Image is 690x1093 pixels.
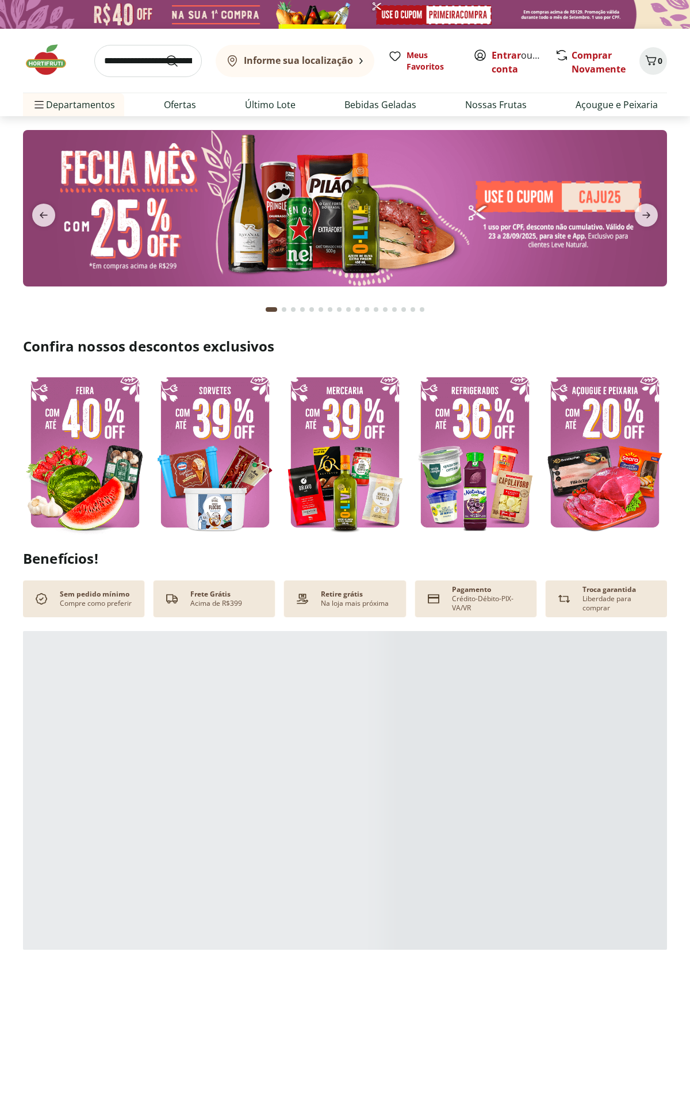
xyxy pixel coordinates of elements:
button: Go to page 12 from fs-carousel [371,296,381,323]
img: açougue [543,369,667,535]
img: feira [23,369,147,535]
button: Carrinho [639,47,667,75]
button: Informe sua localização [216,45,374,77]
button: Go to page 10 from fs-carousel [353,296,362,323]
h2: Confira nossos descontos exclusivos [23,337,667,356]
p: Na loja mais próxima [321,599,389,608]
span: Departamentos [32,91,115,119]
a: Entrar [492,49,521,62]
button: Menu [32,91,46,119]
img: mercearia [283,369,407,535]
button: Go to page 14 from fs-carousel [390,296,399,323]
a: Último Lote [245,98,296,112]
img: sorvete [153,369,277,535]
img: banana [23,130,667,286]
b: Informe sua localização [244,54,353,67]
button: previous [23,204,64,227]
button: Go to page 4 from fs-carousel [298,296,307,323]
img: check [32,590,51,608]
p: Troca garantida [582,585,636,594]
img: truck [163,590,181,608]
p: Acima de R$399 [190,599,242,608]
button: Go to page 9 from fs-carousel [344,296,353,323]
img: Devolução [555,590,573,608]
a: Criar conta [492,49,555,75]
button: Submit Search [165,54,193,68]
h2: Benefícios! [23,551,667,567]
button: Go to page 7 from fs-carousel [325,296,335,323]
img: card [424,590,443,608]
img: Hortifruti [23,43,80,77]
p: Compre como preferir [60,599,132,608]
p: Retire grátis [321,590,363,599]
a: Bebidas Geladas [344,98,416,112]
button: Current page from fs-carousel [263,296,279,323]
button: Go to page 15 from fs-carousel [399,296,408,323]
button: Go to page 5 from fs-carousel [307,296,316,323]
button: Go to page 8 from fs-carousel [335,296,344,323]
p: Frete Grátis [190,590,231,599]
img: resfriados [413,369,537,535]
span: 0 [658,55,662,66]
button: Go to page 2 from fs-carousel [279,296,289,323]
p: Sem pedido mínimo [60,590,129,599]
a: Açougue e Peixaria [576,98,658,112]
button: next [626,204,667,227]
button: Go to page 13 from fs-carousel [381,296,390,323]
p: Liberdade para comprar [582,594,658,613]
span: ou [492,48,543,76]
span: Meus Favoritos [407,49,459,72]
button: Go to page 11 from fs-carousel [362,296,371,323]
button: Go to page 6 from fs-carousel [316,296,325,323]
p: Crédito-Débito-PIX-VA/VR [452,594,527,613]
input: search [94,45,202,77]
button: Go to page 17 from fs-carousel [417,296,427,323]
p: Pagamento [452,585,491,594]
button: Go to page 3 from fs-carousel [289,296,298,323]
a: Nossas Frutas [465,98,527,112]
a: Comprar Novamente [572,49,626,75]
button: Go to page 16 from fs-carousel [408,296,417,323]
img: payment [293,590,312,608]
a: Ofertas [164,98,196,112]
a: Meus Favoritos [388,49,459,72]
